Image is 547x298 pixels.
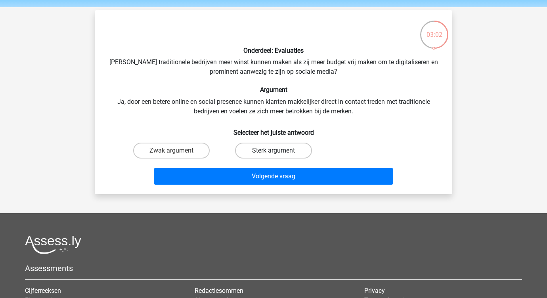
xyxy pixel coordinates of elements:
[195,287,243,294] a: Redactiesommen
[107,86,440,94] h6: Argument
[25,264,522,273] h5: Assessments
[419,20,449,40] div: 03:02
[235,143,312,159] label: Sterk argument
[25,235,81,254] img: Assessly logo
[364,287,385,294] a: Privacy
[98,17,449,188] div: [PERSON_NAME] traditionele bedrijven meer winst kunnen maken als zij meer budget vrij maken om te...
[25,287,61,294] a: Cijferreeksen
[154,168,394,185] button: Volgende vraag
[107,47,440,54] h6: Onderdeel: Evaluaties
[107,122,440,136] h6: Selecteer het juiste antwoord
[133,143,210,159] label: Zwak argument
